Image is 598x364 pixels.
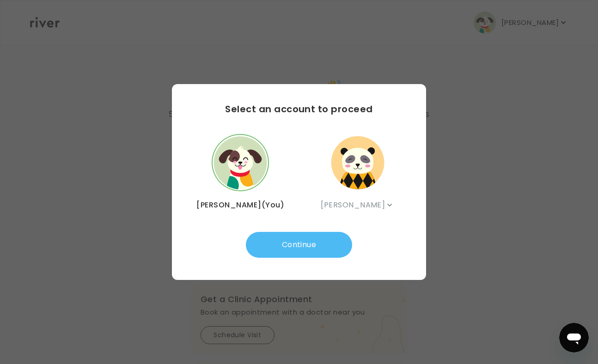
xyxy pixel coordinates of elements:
[196,199,284,212] p: [PERSON_NAME] (You)
[321,199,385,212] span: [PERSON_NAME]
[321,199,394,212] button: [PERSON_NAME]
[212,134,269,191] button: user avatar
[213,135,268,190] img: user avatar
[246,232,352,258] button: Continue
[225,103,372,115] h3: Select an account to proceed
[559,323,589,352] iframe: Button to launch messaging window
[330,135,385,190] img: dependent avatar
[329,134,386,191] button: dependent avatar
